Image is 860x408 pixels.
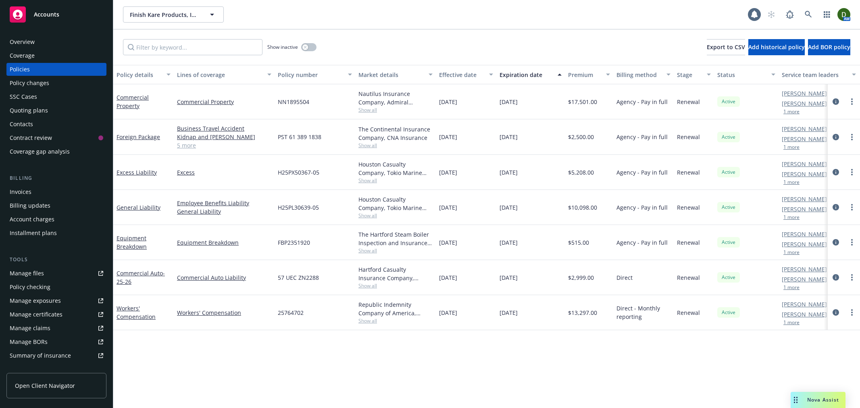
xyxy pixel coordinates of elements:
[6,335,106,348] a: Manage BORs
[174,65,275,84] button: Lines of coverage
[568,308,597,317] span: $13,297.00
[782,205,827,213] a: [PERSON_NAME]
[791,392,801,408] div: Drag to move
[278,133,321,141] span: PST 61 389 1838
[565,65,613,84] button: Premium
[6,77,106,90] a: Policy changes
[677,203,700,212] span: Renewal
[677,168,700,177] span: Renewal
[720,274,737,281] span: Active
[10,77,49,90] div: Policy changes
[720,98,737,105] span: Active
[782,265,827,273] a: [PERSON_NAME]
[6,256,106,264] div: Tools
[677,238,700,247] span: Renewal
[616,98,668,106] span: Agency - Pay in full
[616,203,668,212] span: Agency - Pay in full
[783,285,800,290] button: 1 more
[358,300,433,317] div: Republic Indemnity Company of America, [GEOGRAPHIC_DATA] Indemnity
[267,44,298,50] span: Show inactive
[10,199,50,212] div: Billing updates
[439,168,457,177] span: [DATE]
[278,98,309,106] span: NN1895504
[10,145,70,158] div: Coverage gap analysis
[782,99,827,108] a: [PERSON_NAME]
[568,168,594,177] span: $5,208.00
[783,320,800,325] button: 1 more
[808,43,850,51] span: Add BOR policy
[500,273,518,282] span: [DATE]
[568,273,594,282] span: $2,999.00
[177,273,271,282] a: Commercial Auto Liability
[616,273,633,282] span: Direct
[782,240,827,248] a: [PERSON_NAME]
[783,145,800,150] button: 1 more
[6,63,106,76] a: Policies
[177,199,271,207] a: Employee Benefits Liability
[358,230,433,247] div: The Hartford Steam Boiler Inspection and Insurance Company, Hartford Steam Boiler
[782,230,827,238] a: [PERSON_NAME]
[6,363,106,376] a: Policy AI ingestions
[278,168,319,177] span: H25PX50367-05
[496,65,565,84] button: Expiration date
[831,167,841,177] a: circleInformation
[500,238,518,247] span: [DATE]
[800,6,816,23] a: Search
[439,133,457,141] span: [DATE]
[10,213,54,226] div: Account charges
[439,98,457,106] span: [DATE]
[6,199,106,212] a: Billing updates
[6,35,106,48] a: Overview
[10,227,57,239] div: Installment plans
[807,396,839,403] span: Nova Assist
[117,94,149,110] a: Commercial Property
[177,98,271,106] a: Commercial Property
[6,267,106,280] a: Manage files
[831,308,841,317] a: circleInformation
[500,71,553,79] div: Expiration date
[616,168,668,177] span: Agency - Pay in full
[177,207,271,216] a: General Liability
[177,238,271,247] a: Equipment Breakdown
[720,169,737,176] span: Active
[748,43,805,51] span: Add historical policy
[10,267,44,280] div: Manage files
[568,203,597,212] span: $10,098.00
[177,141,271,150] a: 5 more
[10,131,52,144] div: Contract review
[436,65,496,84] button: Effective date
[10,281,50,294] div: Policy checking
[782,89,827,98] a: [PERSON_NAME]
[358,125,433,142] div: The Continental Insurance Company, CNA Insurance
[117,71,162,79] div: Policy details
[10,185,31,198] div: Invoices
[500,98,518,106] span: [DATE]
[177,133,271,141] a: Kidnap and [PERSON_NAME]
[10,349,71,362] div: Summary of insurance
[117,269,165,285] a: Commercial Auto
[6,227,106,239] a: Installment plans
[6,349,106,362] a: Summary of insurance
[847,132,857,142] a: more
[616,133,668,141] span: Agency - Pay in full
[707,43,745,51] span: Export to CSV
[358,142,433,149] span: Show all
[278,238,310,247] span: FBP2351920
[439,308,457,317] span: [DATE]
[6,308,106,321] a: Manage certificates
[819,6,835,23] a: Switch app
[10,35,35,48] div: Overview
[500,308,518,317] span: [DATE]
[10,104,48,117] div: Quoting plans
[6,294,106,307] a: Manage exposures
[782,135,827,143] a: [PERSON_NAME]
[10,308,62,321] div: Manage certificates
[677,273,700,282] span: Renewal
[358,195,433,212] div: Houston Casualty Company, Tokio Marine HCC, CRC Group
[831,97,841,106] a: circleInformation
[837,8,850,21] img: photo
[783,180,800,185] button: 1 more
[847,202,857,212] a: more
[714,65,779,84] button: Status
[6,281,106,294] a: Policy checking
